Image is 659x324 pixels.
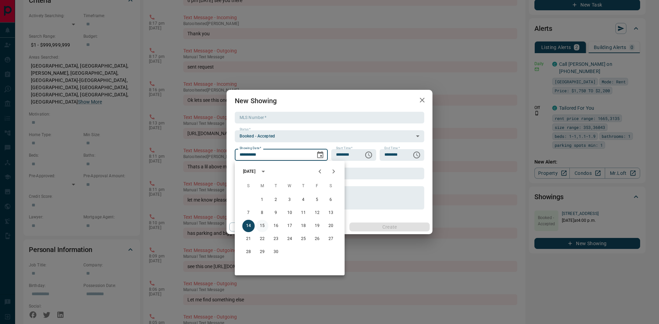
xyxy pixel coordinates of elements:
[270,220,282,232] button: 16
[229,223,310,231] button: Cancel
[270,207,282,219] button: 9
[325,179,337,193] span: Saturday
[325,233,337,245] button: 27
[284,220,296,232] button: 17
[297,233,310,245] button: 25
[256,179,268,193] span: Monday
[311,179,323,193] span: Friday
[270,194,282,206] button: 2
[240,146,261,151] label: Showing Date
[311,194,323,206] button: 5
[313,165,327,178] button: Previous month
[311,207,323,219] button: 12
[257,166,269,177] button: calendar view is open, switch to year view
[313,148,327,162] button: Choose date, selected date is Sep 14, 2025
[284,233,296,245] button: 24
[242,220,255,232] button: 14
[227,90,285,112] h2: New Showing
[242,207,255,219] button: 7
[311,220,323,232] button: 19
[297,220,310,232] button: 18
[327,165,340,178] button: Next month
[325,194,337,206] button: 6
[336,146,352,151] label: Start Time
[270,179,282,193] span: Tuesday
[410,148,424,162] button: Choose time, selected time is 7:00 PM
[384,146,400,151] label: End Time
[270,233,282,245] button: 23
[256,207,268,219] button: 8
[270,246,282,258] button: 30
[297,207,310,219] button: 11
[284,194,296,206] button: 3
[256,233,268,245] button: 22
[362,148,375,162] button: Choose time, selected time is 6:00 PM
[256,194,268,206] button: 1
[256,246,268,258] button: 29
[240,127,251,132] label: Status
[297,179,310,193] span: Thursday
[235,130,424,142] div: Booked - Accepted
[325,220,337,232] button: 20
[242,179,255,193] span: Sunday
[325,207,337,219] button: 13
[284,207,296,219] button: 10
[242,233,255,245] button: 21
[297,194,310,206] button: 4
[284,179,296,193] span: Wednesday
[243,168,255,175] div: [DATE]
[311,233,323,245] button: 26
[256,220,268,232] button: 15
[242,246,255,258] button: 28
